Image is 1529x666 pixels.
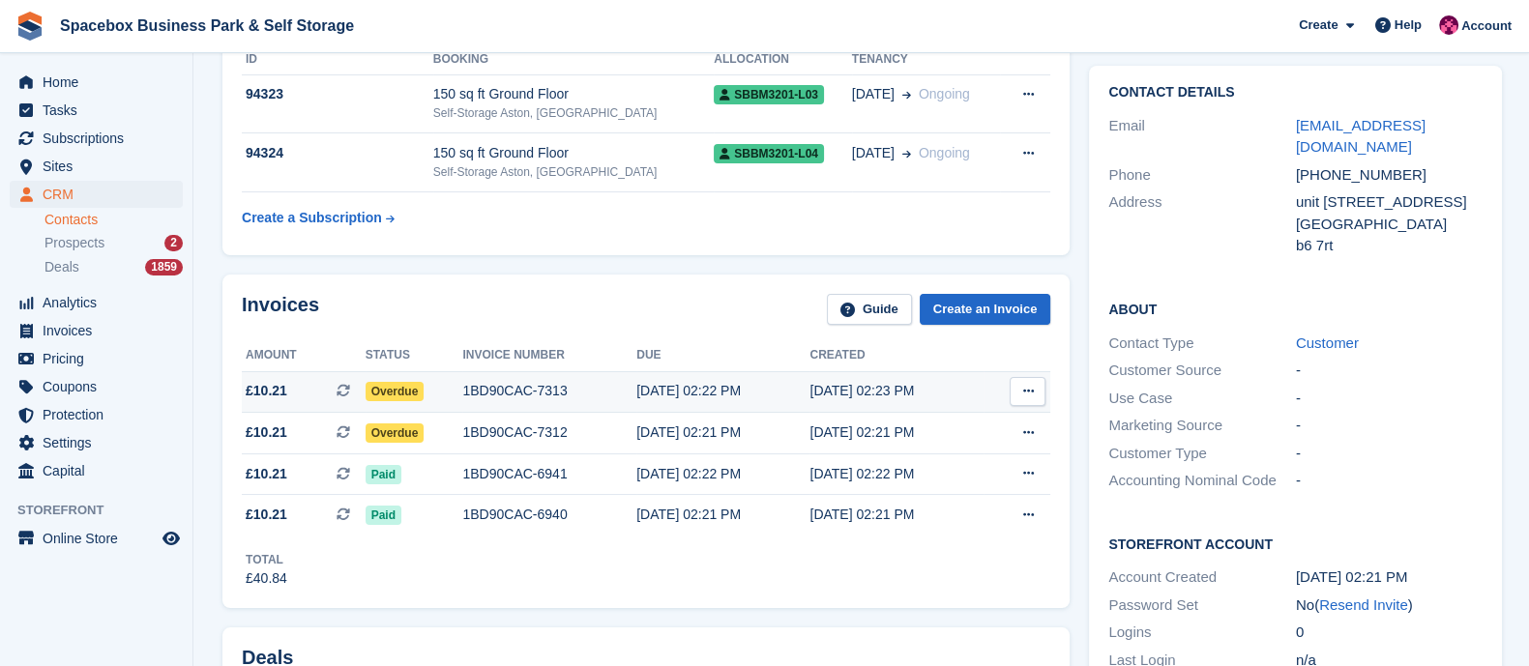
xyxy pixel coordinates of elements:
div: Accounting Nominal Code [1108,470,1296,492]
div: Password Set [1108,594,1296,617]
a: Resend Invite [1319,596,1408,613]
span: £10.21 [246,381,287,401]
span: £10.21 [246,505,287,525]
div: [DATE] 02:21 PM [809,505,983,525]
div: [DATE] 02:23 PM [809,381,983,401]
div: 1BD90CAC-7313 [462,381,636,401]
a: menu [10,181,183,208]
h2: Contact Details [1108,85,1483,101]
span: Paid [366,465,401,484]
span: CRM [43,181,159,208]
th: Due [636,340,809,371]
div: Customer Type [1108,443,1296,465]
a: Create a Subscription [242,200,395,236]
div: - [1296,470,1484,492]
h2: Invoices [242,294,319,326]
th: Booking [433,44,714,75]
span: Overdue [366,423,425,443]
div: [DATE] 02:22 PM [809,464,983,484]
a: Contacts [44,211,183,229]
div: 1BD90CAC-6940 [462,505,636,525]
span: Coupons [43,373,159,400]
th: Invoice number [462,340,636,371]
div: Use Case [1108,388,1296,410]
div: [DATE] 02:21 PM [1296,566,1484,589]
h2: About [1108,299,1483,318]
span: Ongoing [919,86,970,101]
div: Self-Storage Aston, [GEOGRAPHIC_DATA] [433,104,714,122]
div: [DATE] 02:22 PM [636,464,809,484]
img: stora-icon-8386f47178a22dfd0bd8f6a31ec36ba5ce8667c1dd55bd0f319d3a0aa187defe.svg [15,12,44,41]
div: - [1296,415,1484,437]
span: Analytics [43,289,159,316]
a: Deals 1859 [44,257,183,277]
div: 1859 [145,259,183,275]
div: Marketing Source [1108,415,1296,437]
th: Amount [242,340,366,371]
a: menu [10,69,183,96]
span: Help [1395,15,1422,35]
a: menu [10,373,183,400]
a: menu [10,429,183,456]
div: 150 sq ft Ground Floor [433,143,714,163]
div: Account Created [1108,566,1296,589]
div: Contact Type [1108,333,1296,355]
div: Phone [1108,164,1296,187]
div: 94324 [242,143,433,163]
span: Subscriptions [43,125,159,152]
a: Guide [827,294,912,326]
a: Customer [1296,334,1359,351]
div: [DATE] 02:21 PM [636,422,809,443]
div: 94323 [242,84,433,104]
a: menu [10,345,183,372]
div: Address [1108,191,1296,257]
span: Storefront [17,501,192,520]
span: Ongoing [919,145,970,160]
span: £10.21 [246,422,287,443]
div: [DATE] 02:21 PM [636,505,809,525]
span: Pricing [43,345,159,372]
span: Paid [366,506,401,525]
th: Allocation [714,44,852,75]
div: £40.84 [246,568,287,589]
a: menu [10,125,183,152]
div: - [1296,388,1484,410]
span: Deals [44,258,79,276]
span: £10.21 [246,464,287,484]
span: Prospects [44,234,104,252]
a: Prospects 2 [44,233,183,253]
a: menu [10,457,183,484]
div: b6 7rt [1296,235,1484,257]
div: 150 sq ft Ground Floor [433,84,714,104]
img: Avishka Chauhan [1439,15,1458,35]
span: SBBM3201-L03 [714,85,824,104]
div: Customer Source [1108,360,1296,382]
span: [DATE] [852,84,895,104]
span: SBBM3201-L04 [714,144,824,163]
div: Create a Subscription [242,208,382,228]
th: ID [242,44,433,75]
span: [DATE] [852,143,895,163]
div: [GEOGRAPHIC_DATA] [1296,214,1484,236]
span: Tasks [43,97,159,124]
span: Capital [43,457,159,484]
a: Create an Invoice [920,294,1051,326]
div: [DATE] 02:21 PM [809,422,983,443]
span: Protection [43,401,159,428]
a: Preview store [160,527,183,550]
div: Total [246,551,287,568]
div: - [1296,443,1484,465]
span: Invoices [43,317,159,344]
th: Created [809,340,983,371]
span: Overdue [366,382,425,401]
div: 1BD90CAC-7312 [462,422,636,443]
span: Online Store [43,525,159,552]
div: 2 [164,235,183,251]
span: ( ) [1314,596,1413,613]
div: [PHONE_NUMBER] [1296,164,1484,187]
div: Email [1108,115,1296,159]
span: Account [1461,16,1512,36]
div: Logins [1108,622,1296,644]
span: Sites [43,153,159,180]
a: menu [10,153,183,180]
